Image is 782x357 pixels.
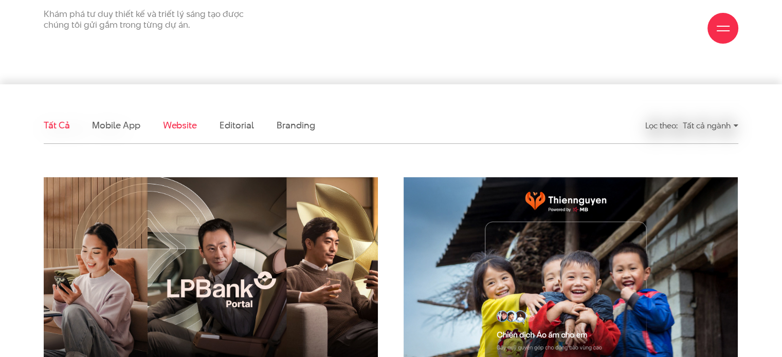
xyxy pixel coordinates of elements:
a: Website [163,119,197,131]
div: Tất cả ngành [683,117,738,135]
a: Tất cả [44,119,69,131]
a: Mobile app [92,119,140,131]
a: Branding [277,119,315,131]
div: Lọc theo: [645,117,678,135]
a: Editorial [220,119,254,131]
